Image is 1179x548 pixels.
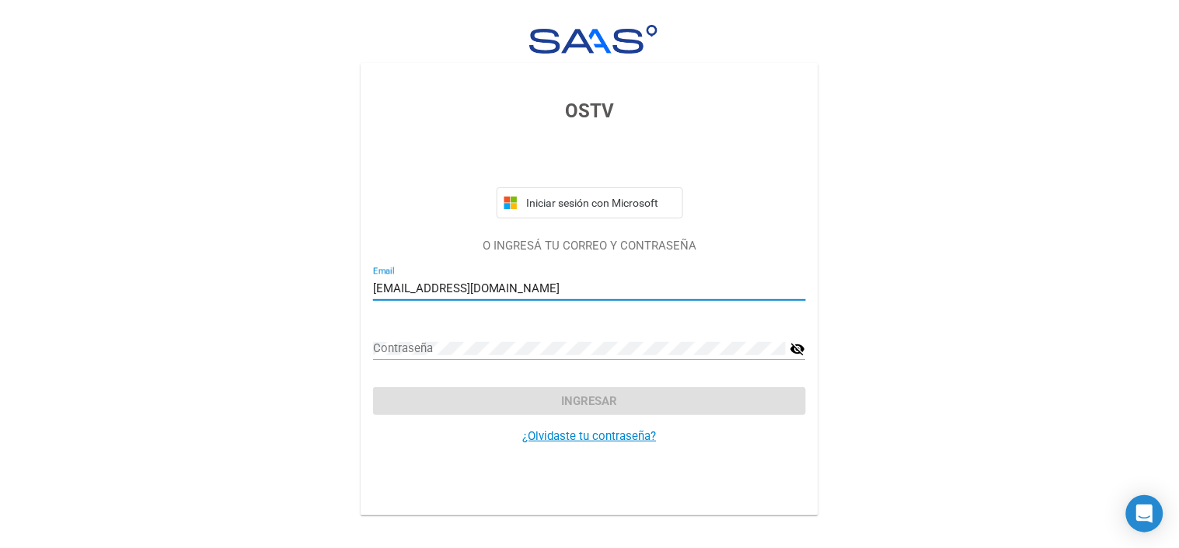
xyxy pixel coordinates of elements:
span: Ingresar [562,394,618,408]
button: Ingresar [373,387,806,415]
div: Open Intercom Messenger [1126,495,1163,532]
p: O INGRESÁ TU CORREO Y CONTRASEÑA [373,237,806,255]
iframe: Botón de Acceder con Google [489,142,691,176]
mat-icon: visibility_off [790,340,806,358]
span: Iniciar sesión con Microsoft [524,197,676,209]
a: ¿Olvidaste tu contraseña? [523,429,657,443]
button: Iniciar sesión con Microsoft [497,187,683,218]
h3: OSTV [373,97,806,125]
